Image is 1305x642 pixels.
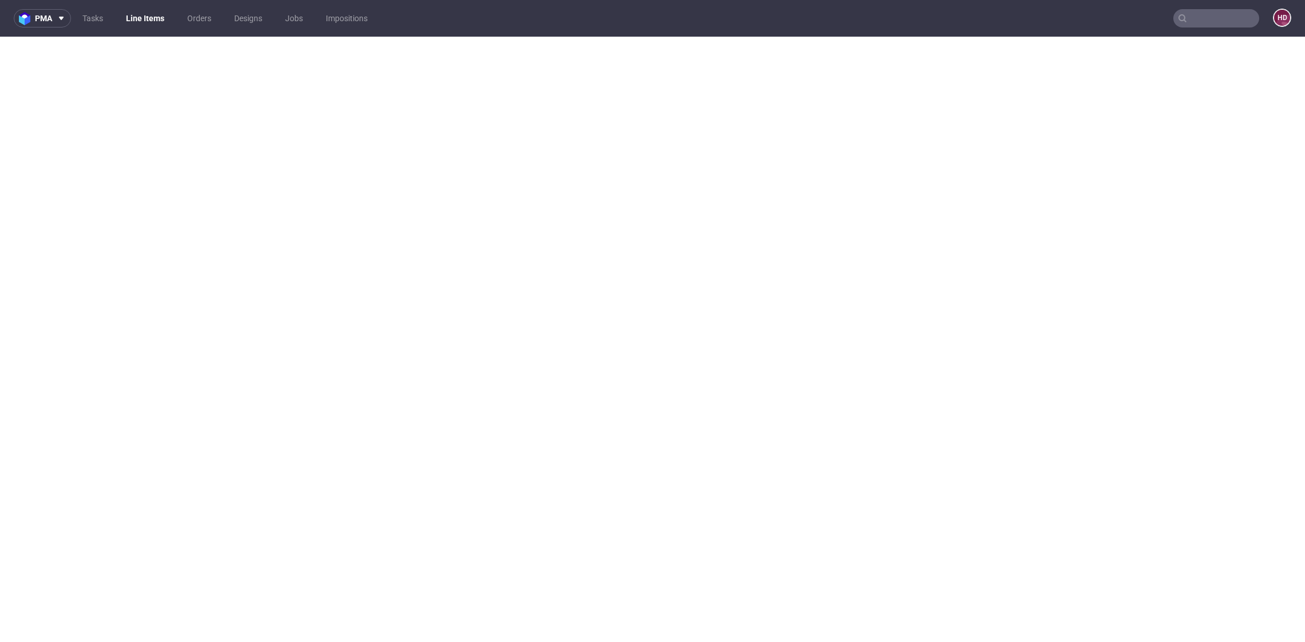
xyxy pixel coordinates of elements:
button: pma [14,9,71,27]
a: Impositions [319,9,374,27]
img: logo [19,12,35,25]
a: Tasks [76,9,110,27]
figcaption: HD [1274,10,1290,26]
span: pma [35,14,52,22]
a: Jobs [278,9,310,27]
a: Line Items [119,9,171,27]
a: Designs [227,9,269,27]
a: Orders [180,9,218,27]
